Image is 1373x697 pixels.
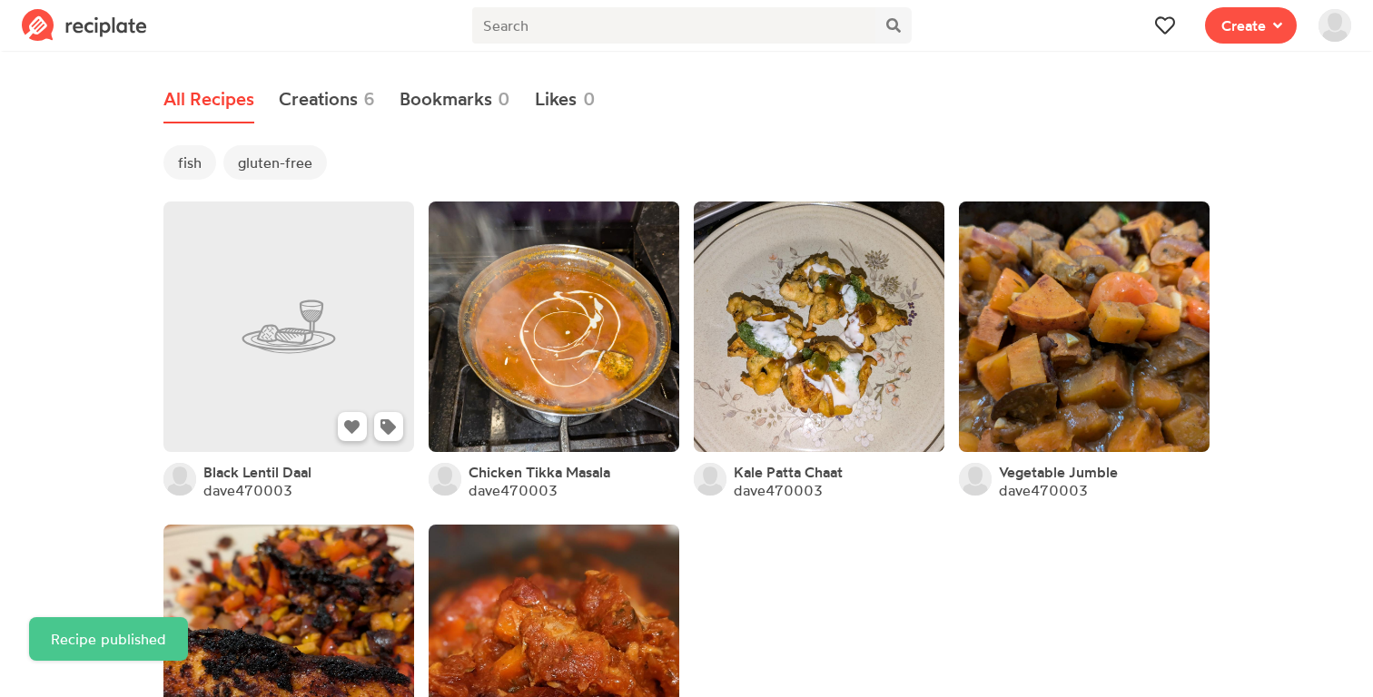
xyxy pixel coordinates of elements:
a: dave470003 [734,481,823,499]
a: Vegetable Jumble [999,463,1118,481]
span: fish [163,145,216,180]
a: Creations6 [279,76,376,123]
a: dave470003 [999,481,1088,499]
img: Reciplate [22,9,147,42]
img: User's avatar [163,463,196,496]
a: Likes0 [535,76,596,123]
a: Black Lentil Daal [203,463,311,481]
span: Create [1221,15,1266,36]
input: Search [472,7,875,44]
div: Recipe published [51,628,166,650]
img: User's avatar [694,463,726,496]
img: User's avatar [429,463,461,496]
button: Create [1205,7,1297,44]
img: User's avatar [959,463,992,496]
span: gluten-free [223,145,327,180]
img: User's avatar [1319,9,1351,42]
span: 0 [498,85,510,113]
a: Chicken Tikka Masala [469,463,610,481]
a: Bookmarks0 [400,76,511,123]
a: All Recipes [163,76,254,123]
span: 0 [583,85,596,113]
a: dave470003 [203,481,292,499]
a: Kale Patta Chaat [734,463,843,481]
span: 6 [363,85,375,113]
a: dave470003 [469,481,558,499]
